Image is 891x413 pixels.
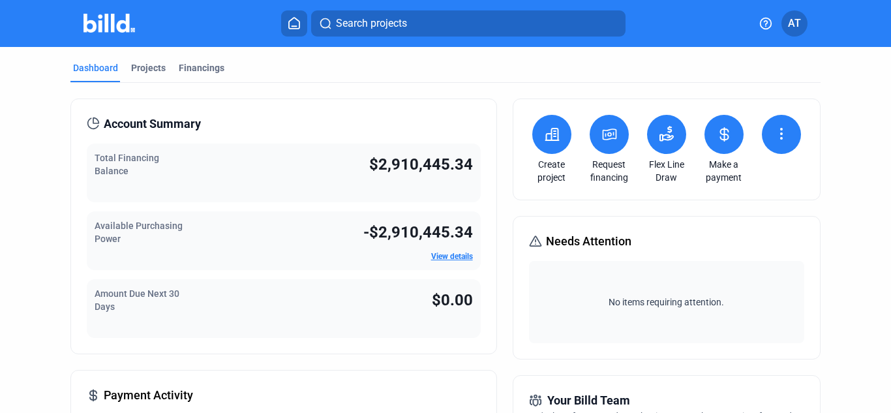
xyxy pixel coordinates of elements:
span: Available Purchasing Power [95,221,183,244]
a: Flex Line Draw [644,158,689,184]
span: Amount Due Next 30 Days [95,288,179,312]
button: AT [781,10,808,37]
span: Your Billd Team [547,391,630,410]
div: Dashboard [73,61,118,74]
a: View details [431,252,473,261]
a: Request financing [586,158,632,184]
span: Payment Activity [104,386,193,405]
button: Search projects [311,10,626,37]
span: Account Summary [104,115,201,133]
div: Projects [131,61,166,74]
span: -$2,910,445.34 [363,223,473,241]
span: Needs Attention [546,232,631,251]
a: Make a payment [701,158,747,184]
span: $0.00 [432,291,473,309]
a: Create project [529,158,575,184]
span: Total Financing Balance [95,153,159,176]
img: Billd Company Logo [83,14,135,33]
span: No items requiring attention. [534,296,799,309]
span: Search projects [336,16,407,31]
div: Financings [179,61,224,74]
span: $2,910,445.34 [369,155,473,174]
span: AT [788,16,801,31]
